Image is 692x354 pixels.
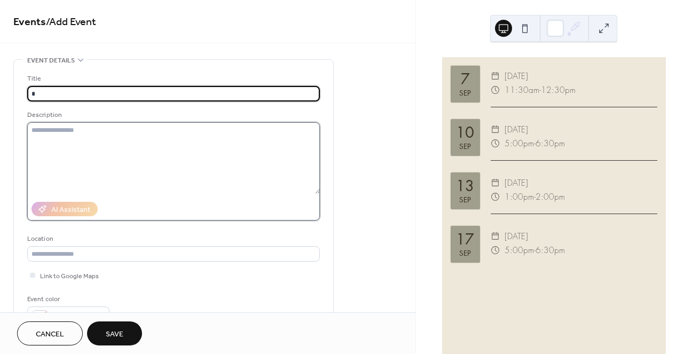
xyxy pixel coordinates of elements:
span: Cancel [36,329,64,340]
div: Description [27,109,318,121]
div: 7 [461,72,470,87]
span: - [534,137,536,151]
div: ​ [491,137,500,151]
span: 1:00pm [505,190,534,204]
div: Location [27,233,318,245]
div: ​ [491,123,500,137]
span: [DATE] [505,123,528,137]
span: / Add Event [46,12,96,33]
div: ​ [491,83,500,97]
span: 11:30am [505,83,539,97]
div: Title [27,73,318,84]
div: ​ [491,176,500,190]
span: 6:30pm [536,243,565,257]
div: ​ [491,190,500,204]
a: Events [13,12,46,33]
div: ​ [491,243,500,257]
div: Sep [459,143,471,150]
span: - [534,190,536,204]
button: Save [87,321,142,345]
div: 10 [456,125,474,140]
span: 5:00pm [505,137,534,151]
span: 2:00pm [536,190,565,204]
div: ​ [491,69,500,83]
span: 6:30pm [536,137,565,151]
div: Event color [27,294,107,305]
span: Save [106,329,123,340]
span: Event details [27,55,75,66]
div: Sep [459,196,471,203]
div: Sep [459,89,471,97]
button: Cancel [17,321,83,345]
div: 17 [456,232,474,247]
span: [DATE] [505,230,528,243]
span: - [534,243,536,257]
span: Link to Google Maps [40,271,99,282]
div: Sep [459,249,471,257]
span: 12:30pm [541,83,576,97]
span: 5:00pm [505,243,534,257]
span: [DATE] [505,176,528,190]
div: ​ [491,230,500,243]
span: - [539,83,541,97]
div: 13 [456,179,474,194]
span: [DATE] [505,69,528,83]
